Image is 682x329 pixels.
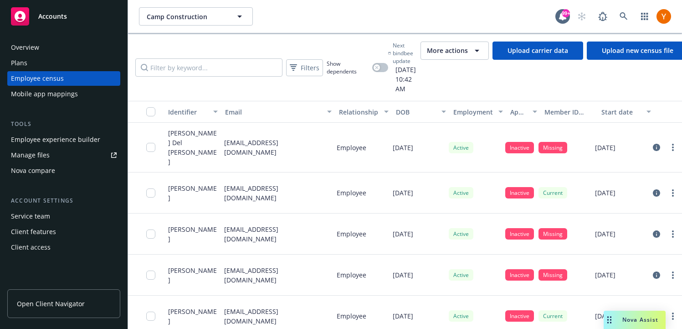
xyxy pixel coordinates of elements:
[11,225,56,239] div: Client features
[168,225,217,244] span: [PERSON_NAME]
[224,225,329,244] p: [EMAIL_ADDRESS][DOMAIN_NAME]
[505,269,534,281] div: Inactive
[38,13,67,20] span: Accounts
[225,107,322,117] div: Email
[393,270,413,280] p: [DATE]
[449,187,473,198] div: Active
[505,228,534,240] div: Inactive
[594,7,612,26] a: Report a Bug
[595,188,615,198] p: [DATE]
[505,310,534,322] div: Inactive
[146,188,155,198] input: Toggle Row Selected
[538,228,567,240] div: Missing
[224,138,329,157] p: [EMAIL_ADDRESS][DOMAIN_NAME]
[595,270,615,280] p: [DATE]
[11,148,50,162] div: Manage files
[622,316,658,324] span: Nova Assist
[492,42,583,60] a: Upload carrier data
[168,107,208,117] div: Identifier
[505,187,534,198] div: Inactive
[146,312,155,321] input: Toggle Row Selected
[286,59,323,76] button: Filters
[604,311,615,329] div: Drag to move
[221,101,335,123] button: Email
[135,58,282,77] input: Filter by keyword...
[598,101,655,123] button: Start date
[168,183,217,203] span: [PERSON_NAME]
[7,40,120,55] a: Overview
[636,7,654,26] a: Switch app
[388,65,417,94] span: [DATE] 10:42 AM
[7,209,120,224] a: Service team
[7,56,120,70] a: Plans
[651,188,662,198] a: circleInformation
[453,107,493,117] div: Employment
[224,307,329,326] p: [EMAIL_ADDRESS][DOMAIN_NAME]
[164,101,221,123] button: Identifier
[301,63,319,73] span: Filters
[667,311,678,322] a: more
[510,107,527,117] div: App status
[538,142,567,153] div: Missing
[393,42,417,65] span: Next bindbee update
[667,142,678,153] a: more
[7,148,120,162] a: Manage files
[146,230,155,239] input: Toggle Row Selected
[505,142,534,153] div: Inactive
[7,71,120,86] a: Employee census
[168,307,217,326] span: [PERSON_NAME]
[538,310,567,322] div: Current
[7,120,120,129] div: Tools
[541,101,598,123] button: Member ID status
[146,271,155,280] input: Toggle Row Selected
[7,132,120,147] a: Employee experience builder
[507,101,541,123] button: App status
[11,87,78,101] div: Mobile app mappings
[337,143,366,152] p: Employee
[224,266,329,285] p: [EMAIL_ADDRESS][DOMAIN_NAME]
[337,229,366,239] p: Employee
[147,12,226,21] span: Camp Construction
[595,229,615,239] p: [DATE]
[595,311,615,321] p: [DATE]
[392,101,449,123] button: DOB
[393,311,413,321] p: [DATE]
[667,229,678,240] a: more
[7,87,120,101] a: Mobile app mappings
[337,270,366,280] p: Employee
[396,107,436,117] div: DOB
[656,9,671,24] img: photo
[544,107,594,117] div: Member ID status
[449,142,473,153] div: Active
[651,270,662,281] a: circleInformation
[7,163,120,178] a: Nova compare
[7,4,120,29] a: Accounts
[538,187,567,198] div: Current
[420,42,489,60] button: More actions
[393,188,413,198] p: [DATE]
[667,270,678,281] a: more
[11,240,51,255] div: Client access
[335,101,392,123] button: Relationship
[538,269,567,281] div: Missing
[337,311,366,321] p: Employee
[651,229,662,240] a: circleInformation
[11,71,64,86] div: Employee census
[449,269,473,281] div: Active
[17,299,85,308] span: Open Client Navigator
[573,7,591,26] a: Start snowing
[562,9,570,17] div: 99+
[224,183,329,203] p: [EMAIL_ADDRESS][DOMAIN_NAME]
[667,188,678,198] a: more
[11,56,27,70] div: Plans
[168,128,217,167] span: [PERSON_NAME] Del [PERSON_NAME]
[7,196,120,205] div: Account settings
[604,311,666,329] button: Nova Assist
[393,229,413,239] p: [DATE]
[595,143,615,152] p: [DATE]
[11,163,55,178] div: Nova compare
[450,101,507,123] button: Employment
[427,46,468,55] span: More actions
[146,107,155,116] input: Select all
[449,228,473,240] div: Active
